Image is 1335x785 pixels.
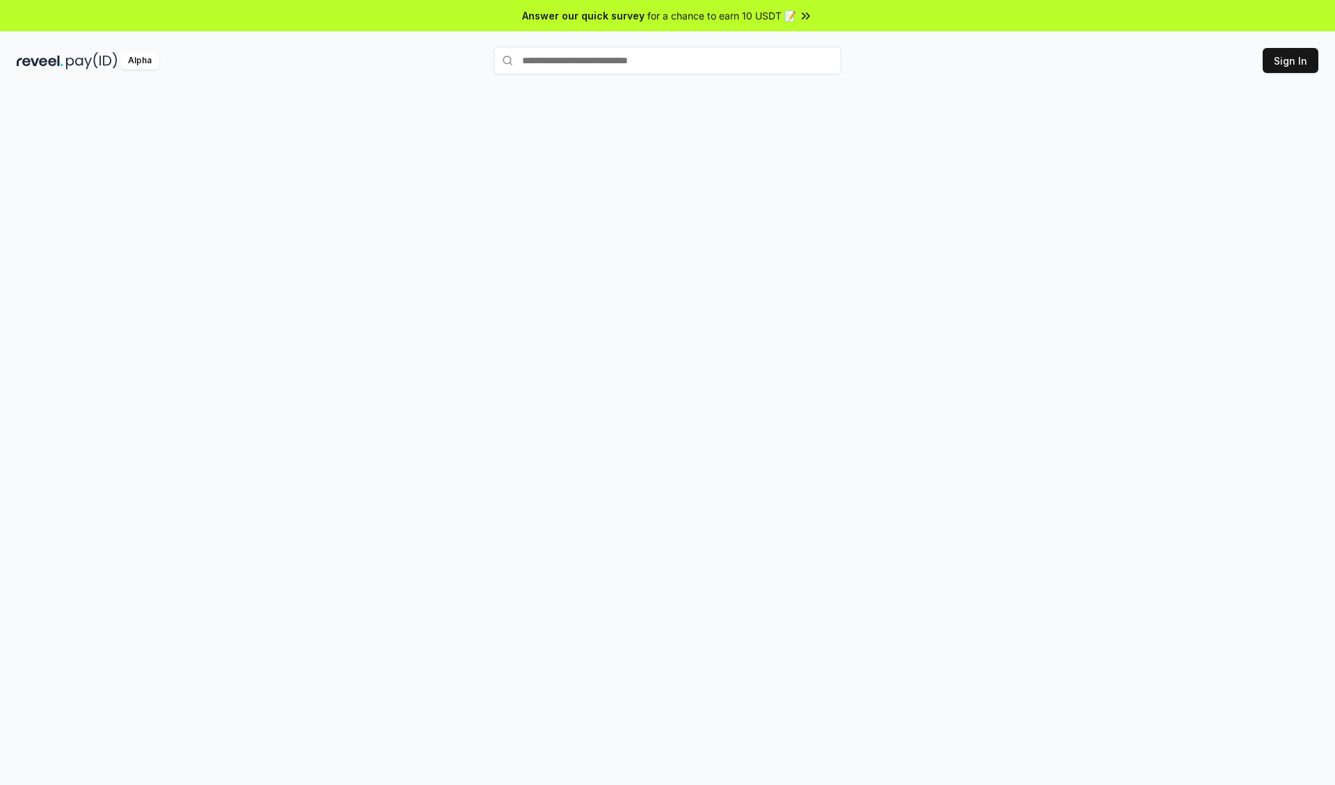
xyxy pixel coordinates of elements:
span: for a chance to earn 10 USDT 📝 [647,8,796,23]
div: Alpha [120,52,159,70]
span: Answer our quick survey [522,8,645,23]
img: pay_id [66,52,118,70]
img: reveel_dark [17,52,63,70]
button: Sign In [1263,48,1318,73]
